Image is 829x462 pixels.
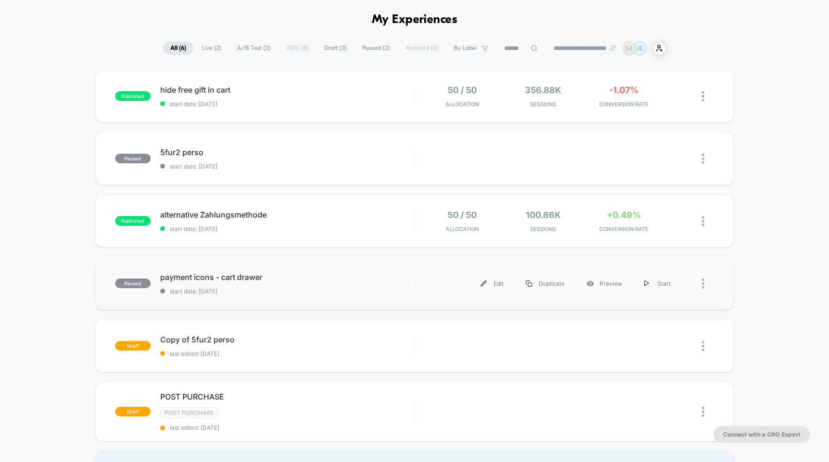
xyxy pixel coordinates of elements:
span: All ( 6 ) [163,42,193,55]
span: paused [115,154,151,163]
span: 5fur2 perso [160,147,414,157]
span: +0.49% [607,210,641,220]
img: menu [481,280,487,287]
span: By Label [454,45,477,52]
span: Copy of 5fur2 perso [160,335,414,344]
span: Sessions [505,226,581,232]
img: close [702,91,704,101]
span: Sessions [505,101,581,108]
button: Connect with a CRO Expert [713,426,810,443]
span: draft [115,407,151,416]
img: end [610,45,616,51]
span: A/B Test ( 2 ) [230,42,277,55]
span: hide free gift in cart [160,85,414,95]
span: start date: [DATE] [160,288,414,295]
p: SA [625,45,633,52]
img: menu [526,280,532,287]
img: close [702,279,704,289]
img: close [702,216,704,226]
span: CONVERSION RATE [586,101,662,108]
span: payment icons - cart drawer [160,272,414,282]
span: POST PURCHASE [160,392,414,401]
span: alternative Zahlungsmethode [160,210,414,219]
span: start date: [DATE] [160,163,414,170]
span: Live ( 2 ) [195,42,228,55]
img: close [702,154,704,164]
img: close [702,407,704,417]
span: published [115,91,151,101]
span: draft [115,341,151,351]
span: start date: [DATE] [160,100,414,108]
span: paused [115,279,151,288]
span: published [115,216,151,226]
span: last edited: [DATE] [160,424,414,431]
span: 50 / 50 [448,210,477,220]
span: 100.86k [526,210,561,220]
img: menu [644,280,649,287]
span: Post Purchase [160,407,218,418]
span: Allocation [446,101,479,108]
div: Duplicate [515,273,576,294]
span: Allocation [446,226,479,232]
span: 50 / 50 [448,85,477,95]
p: JE [636,45,643,52]
div: Preview [576,273,633,294]
img: close [702,341,704,351]
div: Edit [470,273,515,294]
span: Paused ( 2 ) [355,42,397,55]
span: start date: [DATE] [160,225,414,232]
span: Draft ( 2 ) [317,42,354,55]
div: Start [633,273,682,294]
span: CONVERSION RATE [586,226,662,232]
h1: My Experiences [372,13,458,27]
span: 356.88k [525,85,561,95]
span: -1.07% [609,85,639,95]
span: last edited: [DATE] [160,350,414,357]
